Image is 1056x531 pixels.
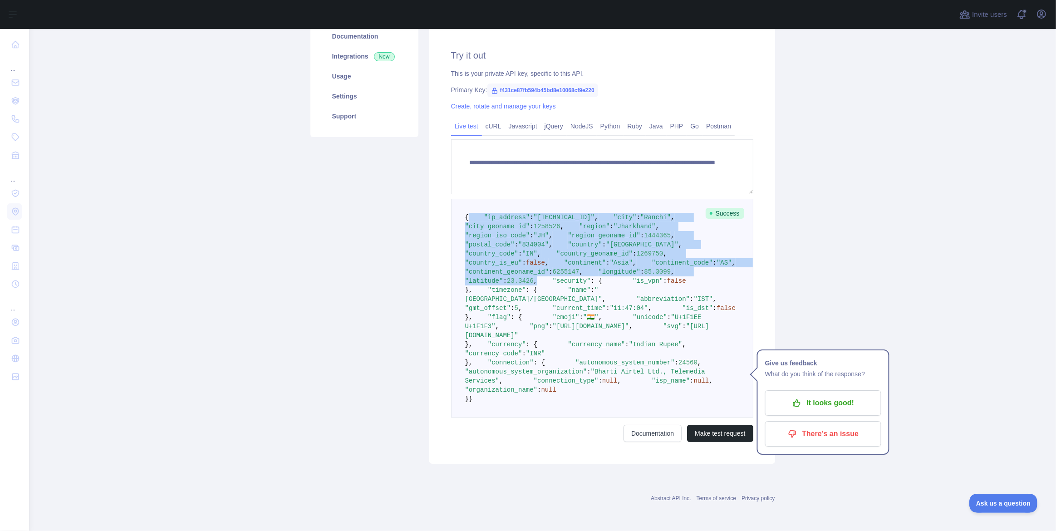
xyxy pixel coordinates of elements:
[465,350,522,357] span: "currency_code"
[496,323,499,330] span: ,
[678,241,682,248] span: ,
[599,268,640,275] span: "longitude"
[515,241,518,248] span: :
[765,358,881,369] h1: Give us feedback
[633,277,663,285] span: "is_vpn"
[515,305,518,312] span: 5
[567,119,597,133] a: NodeJS
[526,259,545,266] span: false
[640,214,671,221] span: "Ranchi"
[534,223,560,230] span: 1258526
[694,377,709,384] span: null
[321,46,408,66] a: Integrations New
[465,223,530,230] span: "city_geoname_id"
[694,295,713,303] span: "IST"
[545,259,549,266] span: ,
[451,49,753,62] h2: Try it out
[549,323,552,330] span: :
[553,314,580,321] span: "emoji"
[732,259,736,266] span: ,
[530,323,549,330] span: "png"
[713,305,717,312] span: :
[568,286,590,294] span: "name"
[687,119,702,133] a: Go
[541,119,567,133] a: jQuery
[702,119,735,133] a: Postman
[526,350,545,357] span: "INR"
[610,305,648,312] span: "11:47:04"
[549,241,552,248] span: ,
[602,241,606,248] span: :
[644,232,671,239] span: 1444365
[717,259,732,266] span: "AS"
[972,10,1007,20] span: Invite users
[503,277,507,285] span: :
[451,69,753,78] div: This is your private API key, specific to this API.
[682,305,712,312] span: "is_dst"
[465,286,473,294] span: },
[599,314,602,321] span: ,
[606,305,609,312] span: :
[610,259,633,266] span: "Asia"
[526,341,537,348] span: : {
[321,86,408,106] a: Settings
[7,294,22,312] div: ...
[465,305,511,312] span: "gmt_offset"
[690,377,693,384] span: :
[465,341,473,348] span: },
[663,250,667,257] span: ,
[772,426,874,442] p: There's an issue
[553,268,580,275] span: 6255147
[594,214,598,221] span: ,
[682,341,686,348] span: ,
[534,277,537,285] span: ,
[765,369,881,379] p: What do you think of the response?
[640,232,644,239] span: :
[648,305,652,312] span: ,
[556,250,633,257] span: "country_geoname_id"
[465,214,469,221] span: {
[614,214,636,221] span: "city"
[499,377,503,384] span: ,
[656,223,659,230] span: ,
[518,305,522,312] span: ,
[553,305,606,312] span: "current_time"
[507,277,534,285] span: 23.3426
[488,314,511,321] span: "flag"
[602,377,618,384] span: null
[602,295,606,303] span: ,
[537,250,541,257] span: ,
[633,314,667,321] span: "unicode"
[451,85,753,94] div: Primary Key:
[522,259,526,266] span: :
[580,223,610,230] span: "region"
[629,341,683,348] span: "Indian Rupee"
[969,494,1038,513] iframe: Toggle Customer Support
[671,232,674,239] span: ,
[549,268,552,275] span: :
[484,214,530,221] span: "ip_address"
[465,314,473,321] span: },
[522,350,526,357] span: :
[465,395,469,403] span: }
[465,386,538,393] span: "organization_name"
[624,425,682,442] a: Documentation
[682,323,686,330] span: :
[534,214,594,221] span: "[TECHNICAL_ID]"
[772,395,874,411] p: It looks good!
[465,277,503,285] span: "latitude"
[541,386,557,393] span: null
[522,250,538,257] span: "IN"
[663,277,667,285] span: :
[580,268,583,275] span: ,
[568,241,602,248] span: "country"
[765,390,881,416] button: It looks good!
[469,395,472,403] span: }
[534,359,545,366] span: : {
[568,341,625,348] span: "currency_name"
[465,368,587,375] span: "autonomous_system_organization"
[624,119,646,133] a: Ruby
[465,250,519,257] span: "country_code"
[7,54,22,73] div: ...
[706,208,744,219] span: Success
